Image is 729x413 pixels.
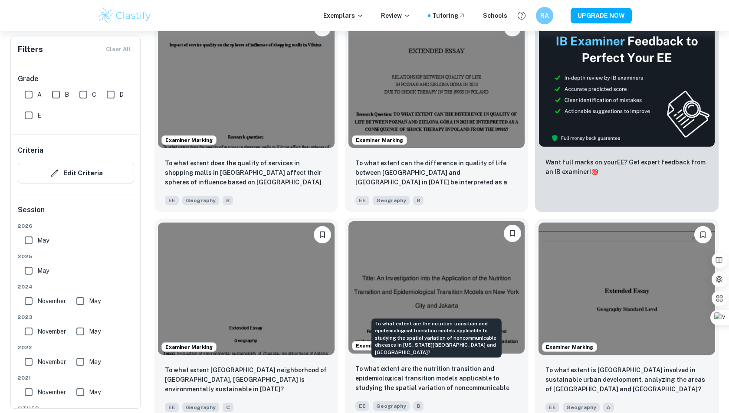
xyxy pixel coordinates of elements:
span: Geography [373,401,410,411]
span: Examiner Marking [352,342,407,350]
img: Geography EE example thumbnail: To what extent are the nutrition transit [348,221,525,354]
img: Geography EE example thumbnail: To what extent does the quality of servi [158,16,335,148]
span: 🎯 [591,168,598,175]
p: Want full marks on your EE ? Get expert feedback from an IB examiner! [545,157,708,177]
span: Examiner Marking [162,343,216,351]
p: To what extent can the difference in quality of life between Poznań and Zielona Góra in 2023 be i... [355,158,518,188]
span: B [413,401,424,411]
span: Geography [182,196,219,205]
button: Bookmark [314,226,331,243]
p: To what extent are the nutrition transition and epidemiological transition models applicable to s... [355,364,518,393]
span: Examiner Marking [352,136,407,144]
span: May [37,266,49,275]
p: Review [381,11,410,20]
span: EE [545,403,559,412]
span: EE [165,403,179,412]
h6: Criteria [18,145,43,156]
span: May [89,296,101,306]
button: Help and Feedback [514,8,529,23]
img: Geography EE example thumbnail: To what extent is Frankfurt involved in [539,223,715,355]
span: November [37,296,66,306]
span: Geography [182,403,219,412]
img: Geography EE example thumbnail: To what extent Zhagalau neighborhood of [158,223,335,355]
span: Geography [373,196,410,205]
button: UPGRADE NOW [571,8,632,23]
span: EE [165,196,179,205]
span: May [89,387,101,397]
p: Exemplars [323,11,364,20]
span: 2026 [18,222,134,230]
span: EE [355,196,369,205]
a: Examiner MarkingBookmarkTo what extent can the difference in quality of life between Poznań and Z... [345,12,529,212]
button: Edit Criteria [18,163,134,184]
a: ThumbnailWant full marks on yourEE? Get expert feedback from an IB examiner! [535,12,719,212]
h6: Session [18,205,134,222]
a: Tutoring [432,11,466,20]
span: November [37,327,66,336]
span: EE [355,401,369,411]
p: To what extent is Frankfurt involved in sustainable urban development, analyzing the areas of Rie... [545,365,708,394]
img: Geography EE example thumbnail: To what extent can the difference in qua [348,16,525,148]
span: C [92,90,96,99]
h6: Filters [18,43,43,56]
h6: Grade [18,74,134,84]
span: 2023 [18,313,134,321]
span: May [89,357,101,367]
span: C [223,403,233,412]
span: 2021 [18,374,134,382]
img: Clastify logo [97,7,152,24]
span: 2025 [18,252,134,260]
p: To what extent does the quality of services in shopping malls in Vilnius affect their spheres of ... [165,158,328,188]
span: November [37,387,66,397]
span: Examiner Marking [162,136,216,144]
span: Examiner Marking [542,343,597,351]
a: Schools [483,11,507,20]
span: 2022 [18,344,134,351]
span: B [223,196,233,205]
span: May [89,327,101,336]
span: November [37,357,66,367]
span: A [603,403,614,412]
span: E [37,111,41,120]
button: Bookmark [694,226,712,243]
h6: RA [540,11,550,20]
span: Other [18,404,134,412]
button: Bookmark [504,225,521,242]
span: May [37,236,49,245]
img: Thumbnail [539,16,715,147]
span: A [37,90,42,99]
span: 2024 [18,283,134,291]
div: To what extent are the nutrition transition and epidemiological transition models applicable to s... [371,318,502,358]
p: To what extent Zhagalau neighborhood of Astana, Kazakhstan is environmentally sustainable in 2023? [165,365,328,394]
button: RA [536,7,553,24]
span: B [65,90,69,99]
span: Geography [563,403,600,412]
span: B [413,196,424,205]
span: D [119,90,124,99]
a: Examiner MarkingBookmarkTo what extent does the quality of services in shopping malls in Vilnius ... [154,12,338,212]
